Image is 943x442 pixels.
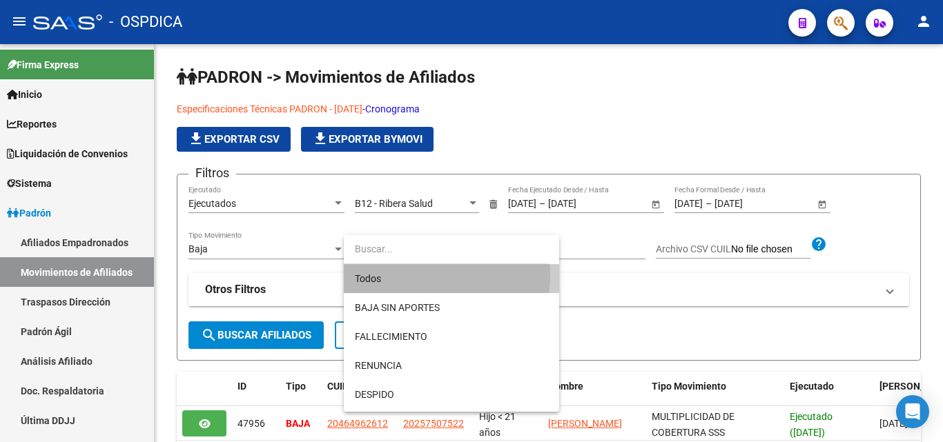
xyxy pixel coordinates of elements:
[355,360,402,371] span: RENUNCIA
[355,302,440,313] span: BAJA SIN APORTES
[344,234,549,263] input: dropdown search
[355,264,548,293] span: Todos
[896,395,929,428] div: Open Intercom Messenger
[355,331,427,342] span: FALLECIMIENTO
[355,389,394,400] span: DESPIDO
